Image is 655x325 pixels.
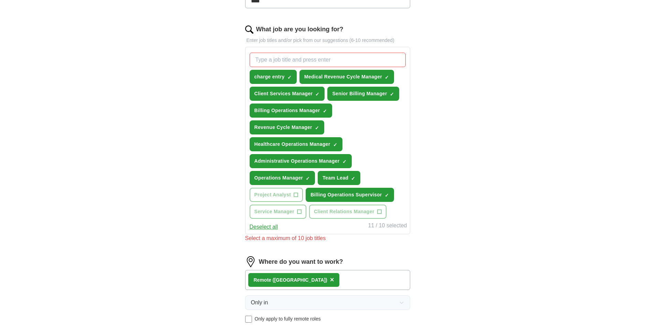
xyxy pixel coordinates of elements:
span: ✓ [385,193,389,198]
span: Service Manager [254,208,295,215]
p: Enter job titles and/or pick from our suggestions (6-10 recommended) [245,37,410,44]
button: Administrative Operations Manager✓ [250,154,352,168]
button: Team Lead✓ [318,171,360,185]
button: Healthcare Operations Manager✓ [250,137,342,151]
label: Where do you want to work? [259,257,343,267]
button: × [330,275,334,285]
span: Billing Operations Supervisor [310,191,382,198]
span: ✓ [306,176,310,181]
img: search.png [245,25,253,34]
span: Project Analyst [254,191,291,198]
span: Team Lead [323,174,348,182]
button: charge entry✓ [250,70,297,84]
img: location.png [245,256,256,267]
input: Type a job title and press enter [250,53,406,67]
span: ✓ [342,159,347,164]
button: Project Analyst [250,188,303,202]
button: Client Services Manager✓ [250,87,325,101]
span: Healthcare Operations Manager [254,141,330,148]
span: Administrative Operations Manager [254,158,340,165]
button: Service Manager [250,205,307,219]
span: ✓ [315,91,319,97]
span: Medical Revenue Cycle Manager [304,73,382,80]
span: ✓ [315,125,319,131]
button: Only in [245,295,410,310]
span: ✓ [390,91,394,97]
button: Operations Manager✓ [250,171,315,185]
label: What job are you looking for? [256,25,343,34]
input: Only apply to fully remote roles [245,316,252,323]
span: ✓ [385,75,389,80]
button: Revenue Cycle Manager✓ [250,120,324,134]
span: charge entry [254,73,285,80]
button: Deselect all [250,223,278,231]
span: ✓ [323,108,327,114]
span: Billing Operations Manager [254,107,320,114]
button: Client Relations Manager [309,205,386,219]
span: ✓ [333,142,337,148]
span: Client Relations Manager [314,208,374,215]
div: 11 / 10 selected [368,221,407,231]
span: Senior Billing Manager [332,90,387,97]
span: ✓ [287,75,292,80]
span: Revenue Cycle Manager [254,124,312,131]
button: Billing Operations Manager✓ [250,104,332,118]
span: Only in [251,299,268,307]
button: Medical Revenue Cycle Manager✓ [299,70,394,84]
span: × [330,276,334,283]
button: Senior Billing Manager✓ [327,87,399,101]
span: Operations Manager [254,174,303,182]
span: Client Services Manager [254,90,313,97]
button: Billing Operations Supervisor✓ [306,188,394,202]
div: Remote ([GEOGRAPHIC_DATA]) [254,277,327,284]
span: ✓ [351,176,355,181]
span: Only apply to fully remote roles [255,315,321,323]
div: Select a maximum of 10 job titles [245,234,410,242]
